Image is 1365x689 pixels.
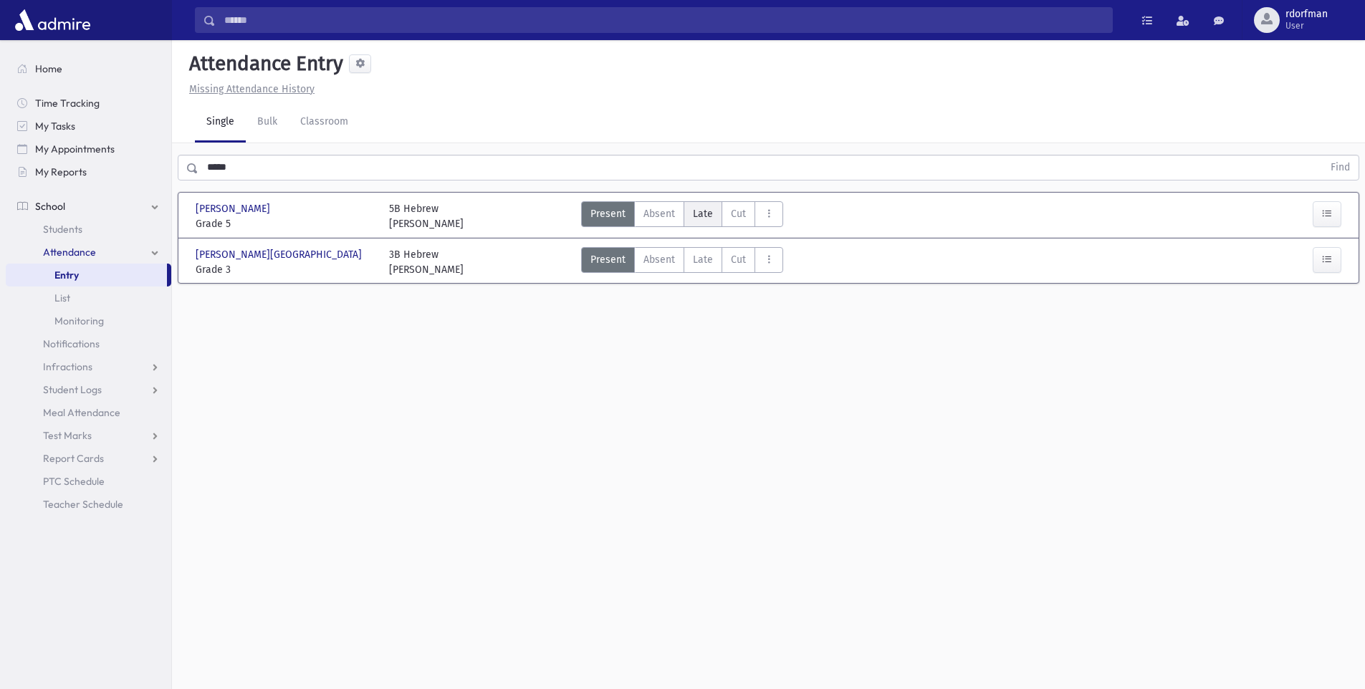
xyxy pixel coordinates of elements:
[6,309,171,332] a: Monitoring
[43,498,123,511] span: Teacher Schedule
[196,201,273,216] span: [PERSON_NAME]
[590,206,626,221] span: Present
[35,120,75,132] span: My Tasks
[6,138,171,160] a: My Appointments
[35,165,87,178] span: My Reports
[6,401,171,424] a: Meal Attendance
[6,447,171,470] a: Report Cards
[216,7,1112,33] input: Search
[43,223,82,236] span: Students
[6,57,171,80] a: Home
[289,102,360,143] a: Classroom
[196,247,365,262] span: [PERSON_NAME][GEOGRAPHIC_DATA]
[6,264,167,286] a: Entry
[389,201,464,231] div: 5B Hebrew [PERSON_NAME]
[54,314,104,327] span: Monitoring
[643,206,675,221] span: Absent
[389,247,464,277] div: 3B Hebrew [PERSON_NAME]
[581,201,783,231] div: AttTypes
[6,195,171,218] a: School
[643,252,675,267] span: Absent
[6,355,171,378] a: Infractions
[1285,20,1328,32] span: User
[35,143,115,155] span: My Appointments
[189,83,315,95] u: Missing Attendance History
[43,475,105,488] span: PTC Schedule
[731,252,746,267] span: Cut
[43,246,96,259] span: Attendance
[11,6,94,34] img: AdmirePro
[43,406,120,419] span: Meal Attendance
[1322,155,1359,180] button: Find
[43,429,92,442] span: Test Marks
[196,216,375,231] span: Grade 5
[6,332,171,355] a: Notifications
[35,62,62,75] span: Home
[43,383,102,396] span: Student Logs
[196,262,375,277] span: Grade 3
[693,206,713,221] span: Late
[183,52,343,76] h5: Attendance Entry
[6,218,171,241] a: Students
[43,452,104,465] span: Report Cards
[6,115,171,138] a: My Tasks
[6,424,171,447] a: Test Marks
[693,252,713,267] span: Late
[6,378,171,401] a: Student Logs
[590,252,626,267] span: Present
[581,247,783,277] div: AttTypes
[246,102,289,143] a: Bulk
[6,92,171,115] a: Time Tracking
[183,83,315,95] a: Missing Attendance History
[6,160,171,183] a: My Reports
[35,200,65,213] span: School
[54,291,70,304] span: List
[195,102,246,143] a: Single
[6,493,171,516] a: Teacher Schedule
[1285,9,1328,20] span: rdorfman
[54,269,79,281] span: Entry
[6,286,171,309] a: List
[6,470,171,493] a: PTC Schedule
[35,97,100,110] span: Time Tracking
[6,241,171,264] a: Attendance
[731,206,746,221] span: Cut
[43,360,92,373] span: Infractions
[43,337,100,350] span: Notifications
